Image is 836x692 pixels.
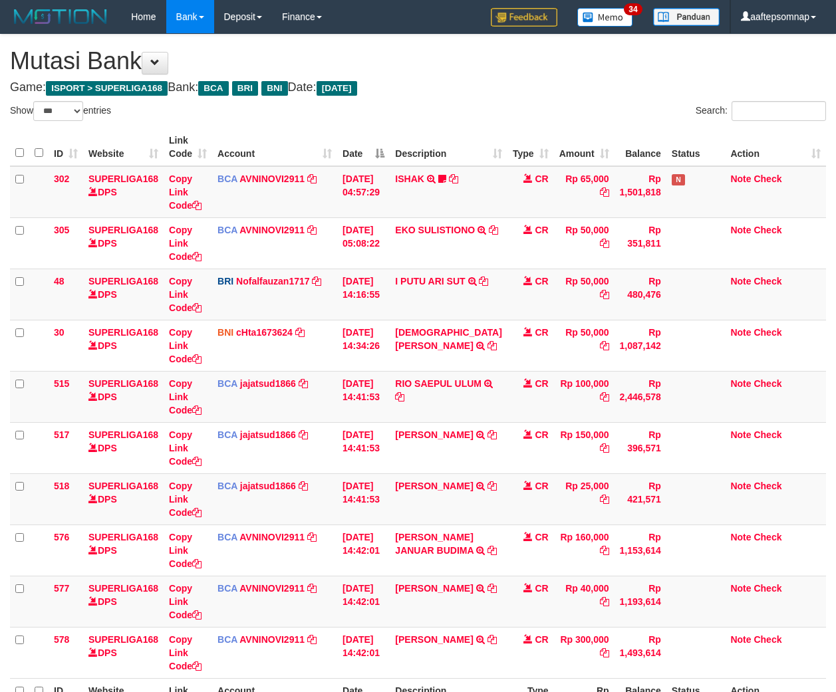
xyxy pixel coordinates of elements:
[169,429,202,467] a: Copy Link Code
[83,128,164,166] th: Website: activate to sort column ascending
[449,173,458,184] a: Copy ISHAK to clipboard
[236,276,309,287] a: Nofalfauzan1717
[239,532,305,542] a: AVNINOVI2911
[299,429,308,440] a: Copy jajatsud1866 to clipboard
[337,128,390,166] th: Date: activate to sort column descending
[600,443,609,453] a: Copy Rp 150,000 to clipboard
[49,128,83,166] th: ID: activate to sort column ascending
[83,576,164,627] td: DPS
[754,225,781,235] a: Check
[732,101,826,121] input: Search:
[479,276,488,287] a: Copy I PUTU ARI SUT to clipboard
[83,422,164,473] td: DPS
[672,174,685,185] span: Has Note
[696,101,826,121] label: Search:
[169,327,202,364] a: Copy Link Code
[337,473,390,524] td: [DATE] 14:41:53
[307,634,317,645] a: Copy AVNINOVI2911 to clipboard
[554,128,615,166] th: Amount: activate to sort column ascending
[337,320,390,371] td: [DATE] 14:34:26
[535,481,548,491] span: CR
[240,378,296,389] a: jajatsud1866
[46,81,168,96] span: ISPORT > SUPERLIGA168
[83,371,164,422] td: DPS
[730,327,751,338] a: Note
[239,583,305,594] a: AVNINOVI2911
[615,524,666,576] td: Rp 1,153,614
[730,532,751,542] a: Note
[217,583,237,594] span: BCA
[10,101,111,121] label: Show entries
[337,627,390,678] td: [DATE] 14:42:01
[312,276,321,287] a: Copy Nofalfauzan1717 to clipboard
[535,276,548,287] span: CR
[337,166,390,218] td: [DATE] 04:57:29
[488,429,497,440] a: Copy RACHMAT FITRIANTHO to clipboard
[217,634,237,645] span: BCA
[54,225,69,235] span: 305
[730,276,751,287] a: Note
[395,378,482,389] a: RIO SAEPUL ULUM
[730,173,751,184] a: Note
[600,289,609,300] a: Copy Rp 50,000 to clipboard
[395,429,473,440] a: [PERSON_NAME]
[653,8,720,26] img: panduan.png
[240,429,296,440] a: jajatsud1866
[491,8,557,27] img: Feedback.jpg
[488,545,497,556] a: Copy YOEL JANUAR BUDIMA to clipboard
[754,532,781,542] a: Check
[615,217,666,269] td: Rp 351,811
[730,378,751,389] a: Note
[169,225,202,262] a: Copy Link Code
[169,378,202,415] a: Copy Link Code
[395,276,465,287] a: I PUTU ARI SUT
[730,583,751,594] a: Note
[577,8,633,27] img: Button%20Memo.svg
[730,634,751,645] a: Note
[54,378,69,389] span: 515
[554,269,615,320] td: Rp 50,000
[307,532,317,542] a: Copy AVNINOVI2911 to clipboard
[615,320,666,371] td: Rp 1,087,142
[337,422,390,473] td: [DATE] 14:41:53
[54,173,69,184] span: 302
[554,576,615,627] td: Rp 40,000
[395,392,404,402] a: Copy RIO SAEPUL ULUM to clipboard
[239,225,305,235] a: AVNINOVI2911
[600,647,609,658] a: Copy Rp 300,000 to clipboard
[217,481,237,491] span: BCA
[535,327,548,338] span: CR
[535,532,548,542] span: CR
[754,583,781,594] a: Check
[554,524,615,576] td: Rp 160,000
[337,371,390,422] td: [DATE] 14:41:53
[554,217,615,269] td: Rp 50,000
[83,473,164,524] td: DPS
[395,634,473,645] a: [PERSON_NAME]
[88,173,158,184] a: SUPERLIGA168
[489,225,498,235] a: Copy EKO SULISTIONO to clipboard
[88,225,158,235] a: SUPERLIGA168
[10,48,826,74] h1: Mutasi Bank
[54,327,65,338] span: 30
[554,627,615,678] td: Rp 300,000
[88,634,158,645] a: SUPERLIGA168
[615,422,666,473] td: Rp 396,571
[232,81,258,96] span: BRI
[307,173,317,184] a: Copy AVNINOVI2911 to clipboard
[337,576,390,627] td: [DATE] 14:42:01
[600,187,609,197] a: Copy Rp 65,000 to clipboard
[535,429,548,440] span: CR
[554,422,615,473] td: Rp 150,000
[615,128,666,166] th: Balance
[217,327,233,338] span: BNI
[615,269,666,320] td: Rp 480,476
[554,166,615,218] td: Rp 65,000
[169,173,202,211] a: Copy Link Code
[317,81,357,96] span: [DATE]
[83,524,164,576] td: DPS
[754,481,781,491] a: Check
[83,627,164,678] td: DPS
[54,429,69,440] span: 517
[554,320,615,371] td: Rp 50,000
